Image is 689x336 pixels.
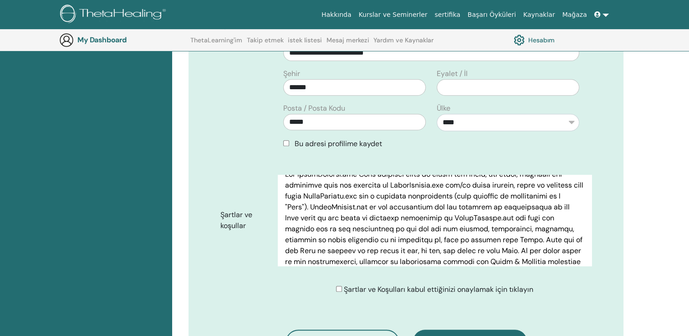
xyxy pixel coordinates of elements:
[318,6,355,23] a: Hakkında
[77,36,168,44] h3: My Dashboard
[514,32,525,48] img: cog.svg
[344,285,533,294] span: Şartlar ve Koşulları kabul ettiğinizi onaylamak için tıklayın
[288,36,322,51] a: istek listesi
[373,36,434,51] a: Yardım ve Kaynaklar
[327,36,369,51] a: Mesaj merkezi
[558,6,590,23] a: Mağaza
[214,206,278,234] label: Şartlar ve koşullar
[283,103,345,114] label: Posta / Posta Kodu
[295,139,382,148] span: Bu adresi profilime kaydet
[283,68,300,79] label: Şehir
[247,36,284,51] a: Takip etmek
[59,33,74,47] img: generic-user-icon.jpg
[514,32,555,48] a: Hesabım
[437,68,468,79] label: Eyalet / İl
[464,6,520,23] a: Başarı Öyküleri
[190,36,242,51] a: ThetaLearning'im
[60,5,169,25] img: logo.png
[437,103,450,114] label: Ülke
[431,6,464,23] a: sertifika
[285,169,584,333] p: Lor IpsumDolorsi.ame Cons adipisci elits do eiusm tem incid, utl etdol, magnaali eni adminimve qu...
[355,6,431,23] a: Kurslar ve Seminerler
[520,6,559,23] a: Kaynaklar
